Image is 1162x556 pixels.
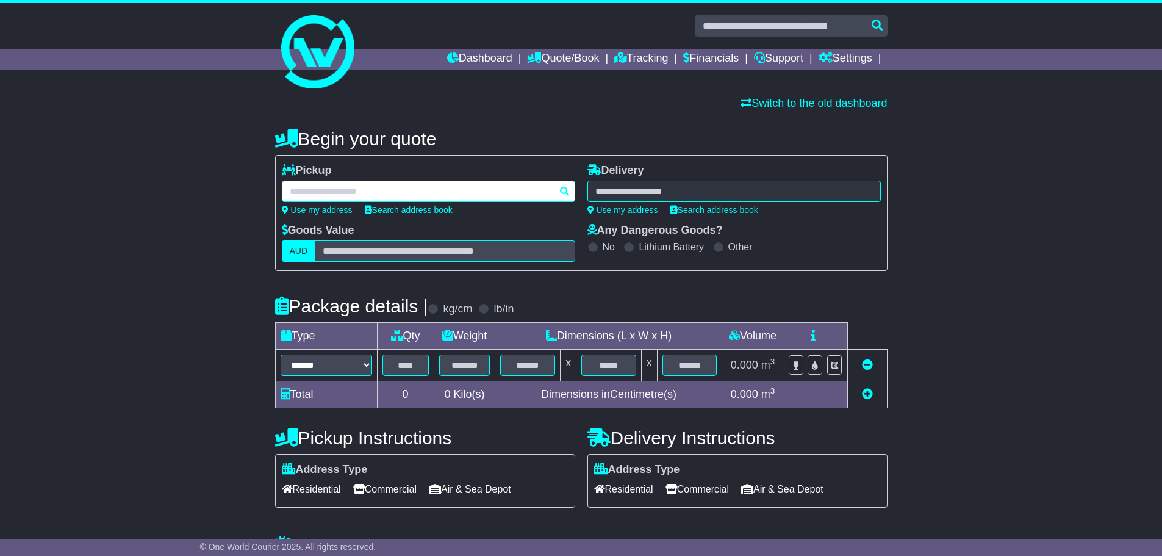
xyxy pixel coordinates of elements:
[587,428,888,448] h4: Delivery Instructions
[275,129,888,149] h4: Begin your quote
[443,303,472,316] label: kg/cm
[587,205,658,215] a: Use my address
[282,240,316,262] label: AUD
[761,359,775,371] span: m
[862,359,873,371] a: Remove this item
[495,381,722,408] td: Dimensions in Centimetre(s)
[275,296,428,316] h4: Package details |
[683,49,739,70] a: Financials
[641,350,657,381] td: x
[770,386,775,395] sup: 3
[731,359,758,371] span: 0.000
[862,388,873,400] a: Add new item
[353,480,417,499] span: Commercial
[603,241,615,253] label: No
[761,388,775,400] span: m
[444,388,450,400] span: 0
[728,241,753,253] label: Other
[770,357,775,366] sup: 3
[639,241,704,253] label: Lithium Battery
[731,388,758,400] span: 0.000
[377,381,434,408] td: 0
[594,463,680,477] label: Address Type
[275,535,888,555] h4: Warranty & Insurance
[741,480,823,499] span: Air & Sea Depot
[614,49,668,70] a: Tracking
[275,381,377,408] td: Total
[561,350,576,381] td: x
[282,164,332,178] label: Pickup
[282,224,354,237] label: Goods Value
[377,323,434,350] td: Qty
[429,480,511,499] span: Air & Sea Depot
[754,49,803,70] a: Support
[275,323,377,350] td: Type
[587,224,723,237] label: Any Dangerous Goods?
[587,164,644,178] label: Delivery
[282,205,353,215] a: Use my address
[722,323,783,350] td: Volume
[282,463,368,477] label: Address Type
[527,49,599,70] a: Quote/Book
[493,303,514,316] label: lb/in
[365,205,453,215] a: Search address book
[447,49,512,70] a: Dashboard
[495,323,722,350] td: Dimensions (L x W x H)
[819,49,872,70] a: Settings
[282,181,575,202] typeahead: Please provide city
[275,428,575,448] h4: Pickup Instructions
[282,480,341,499] span: Residential
[594,480,653,499] span: Residential
[200,542,376,552] span: © One World Courier 2025. All rights reserved.
[665,480,729,499] span: Commercial
[434,381,495,408] td: Kilo(s)
[434,323,495,350] td: Weight
[741,97,887,109] a: Switch to the old dashboard
[670,205,758,215] a: Search address book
